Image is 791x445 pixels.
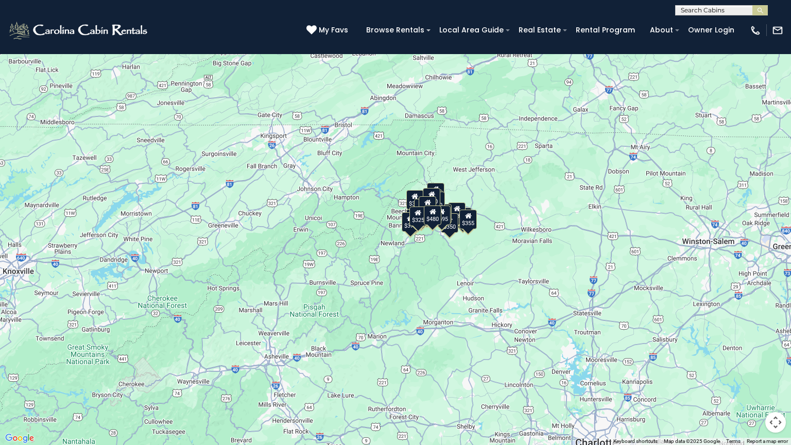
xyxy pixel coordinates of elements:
a: Rental Program [571,22,640,38]
a: My Favs [306,25,351,36]
span: My Favs [319,25,348,36]
a: About [645,22,678,38]
a: Owner Login [683,22,740,38]
img: phone-regular-white.png [750,25,761,36]
img: White-1-2.png [8,20,150,41]
a: Local Area Guide [434,22,509,38]
a: Browse Rentals [361,22,429,38]
a: Real Estate [513,22,566,38]
img: mail-regular-white.png [772,25,783,36]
